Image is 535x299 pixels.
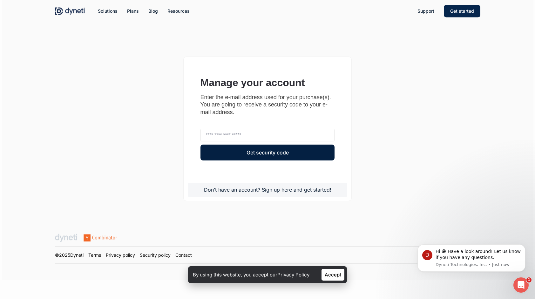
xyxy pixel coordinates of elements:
[88,252,101,258] a: Terms
[513,277,529,293] iframe: Intercom live chat
[55,252,84,258] a: ©2025Dyneti
[167,8,190,15] a: Resources
[417,8,434,15] a: Support
[408,235,535,282] iframe: Intercom notifications message
[127,8,139,15] a: Plans
[148,8,158,14] span: Blog
[98,8,118,14] span: Solutions
[526,277,532,282] span: 1
[167,8,190,14] span: Resources
[98,8,118,15] a: Solutions
[200,94,335,116] div: Enter the e-mail address used for your purchase(s). You are going to receive a security code to y...
[193,270,309,279] p: By using this website, you accept our
[148,8,158,15] a: Blog
[55,6,85,16] img: Dyneti Technologies
[59,252,70,258] span: 2025
[127,8,139,14] span: Plans
[175,252,192,258] a: Contact
[106,252,135,258] a: Privacy policy
[417,8,434,14] span: Support
[200,145,335,160] button: Get security code
[277,272,309,278] a: Privacy Policy
[322,269,344,281] a: Accept
[450,8,474,14] span: Get started
[444,8,480,15] a: Get started
[140,252,171,258] a: Security policy
[200,77,335,89] div: Manage your account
